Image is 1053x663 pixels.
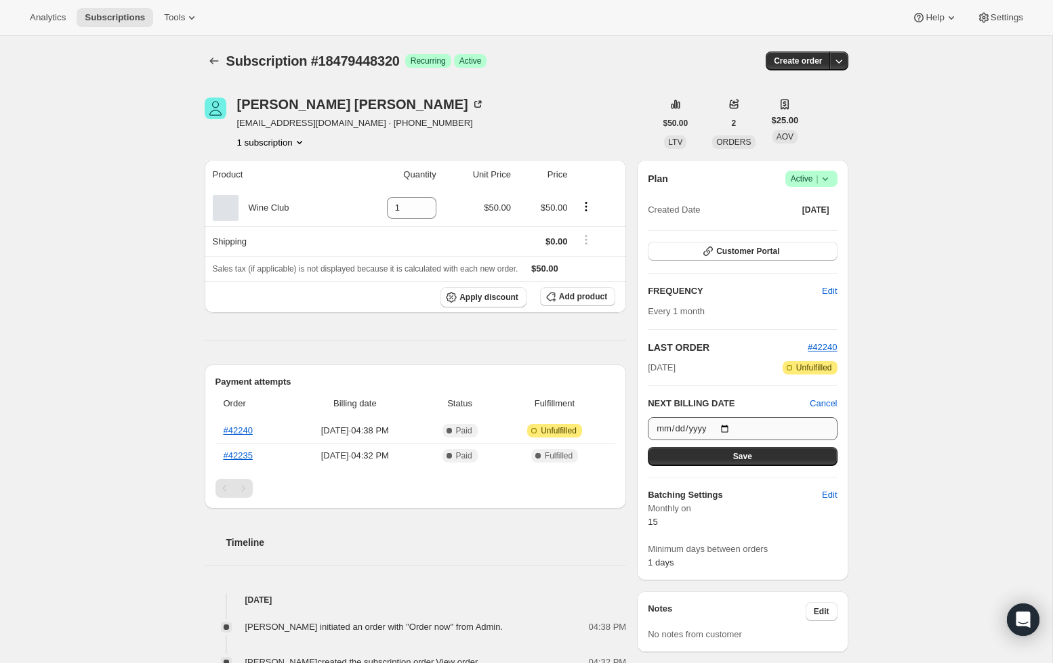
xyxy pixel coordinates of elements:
span: Subscription #18479448320 [226,54,400,68]
span: Paid [456,450,472,461]
span: No notes from customer [648,629,742,639]
button: Shipping actions [575,232,597,247]
div: Open Intercom Messenger [1007,603,1039,636]
span: Recurring [411,56,446,66]
span: $0.00 [545,236,568,247]
button: Subscriptions [77,8,153,27]
button: Create order [766,51,830,70]
h6: Batching Settings [648,488,822,502]
span: Help [926,12,944,23]
span: Subscriptions [85,12,145,23]
span: Unfulfilled [796,362,832,373]
h2: Plan [648,172,668,186]
span: Active [791,172,832,186]
span: $50.00 [663,118,688,129]
a: #42240 [808,342,837,352]
h2: Payment attempts [215,375,616,389]
span: LTV [668,137,682,147]
span: Monthly on [648,502,837,515]
button: Product actions [575,199,597,214]
span: Created Date [648,203,700,217]
span: Edit [822,284,837,298]
span: Billing date [292,397,417,410]
span: Fulfilled [545,450,573,461]
span: 04:38 PM [589,620,627,634]
button: Edit [814,280,845,302]
h2: LAST ORDER [648,341,808,354]
button: Help [904,8,966,27]
span: Edit [822,488,837,502]
button: Customer Portal [648,242,837,261]
button: $50.00 [655,114,697,133]
span: [PERSON_NAME] initiated an order with "Order now" from Admin. [245,622,503,632]
span: Add product [559,291,607,302]
button: Cancel [810,397,837,410]
span: ORDERS [716,137,751,147]
h2: FREQUENCY [648,284,822,298]
span: [DATE] [648,361,676,375]
h4: [DATE] [205,593,627,607]
span: Analytics [30,12,66,23]
span: | [816,173,818,184]
button: Add product [540,287,615,306]
button: Edit [814,484,845,506]
span: Settings [991,12,1023,23]
span: Paid [456,425,472,436]
th: Order [215,389,289,419]
button: Analytics [22,8,74,27]
span: Minimum days between orders [648,542,837,556]
span: $50.00 [541,202,568,213]
div: [PERSON_NAME] [PERSON_NAME] [237,98,484,111]
button: Apply discount [440,287,526,307]
span: 1 days [648,557,674,568]
span: [DATE] · 04:38 PM [292,424,417,437]
span: Create order [774,56,822,66]
button: Save [648,447,837,466]
h2: Timeline [226,536,627,549]
th: Shipping [205,226,348,256]
span: Edit [814,606,829,617]
button: Settings [969,8,1031,27]
h3: Notes [648,602,806,621]
span: Customer Portal [716,246,779,257]
button: Subscriptions [205,51,224,70]
span: Save [733,451,752,462]
span: 15 [648,517,657,527]
div: Wine Club [239,201,289,215]
span: Every 1 month [648,306,705,316]
span: Apply discount [459,292,518,303]
span: $50.00 [484,202,511,213]
span: [EMAIL_ADDRESS][DOMAIN_NAME] · [PHONE_NUMBER] [237,116,484,130]
button: #42240 [808,341,837,354]
span: Status [426,397,493,410]
th: Price [515,160,571,190]
th: Quantity [348,160,440,190]
nav: Pagination [215,479,616,498]
span: 2 [732,118,737,129]
a: #42235 [224,450,253,461]
button: Edit [806,602,838,621]
button: [DATE] [794,200,838,219]
span: [DATE] · 04:32 PM [292,449,417,463]
a: #42240 [224,425,253,435]
span: $50.00 [531,263,558,274]
button: Product actions [237,135,306,149]
span: AOV [777,132,793,142]
th: Unit Price [440,160,515,190]
button: 2 [724,114,745,133]
span: [DATE] [802,205,829,215]
span: Sales tax (if applicable) is not displayed because it is calculated with each new order. [213,264,518,274]
span: Fulfillment [502,397,607,410]
span: $25.00 [772,114,799,127]
button: Tools [156,8,207,27]
h2: NEXT BILLING DATE [648,397,810,410]
th: Product [205,160,348,190]
span: Active [459,56,482,66]
span: Hannah Taub [205,98,226,119]
span: Tools [164,12,185,23]
span: Unfulfilled [541,425,577,436]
